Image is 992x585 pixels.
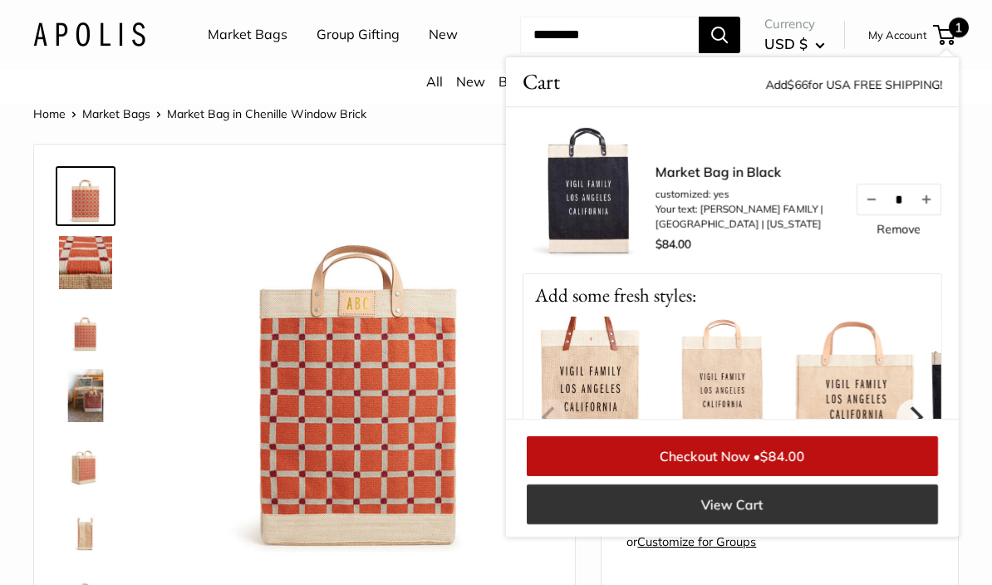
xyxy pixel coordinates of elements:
span: Market Bag in Chenille Window Brick [167,106,366,121]
a: All [426,73,443,90]
button: USD $ [764,31,825,57]
a: Market Bag in Chenille Window Brick [56,299,115,359]
a: Group Gifting [317,22,400,47]
a: My Account [868,25,927,45]
a: Bestsellers [498,73,567,90]
span: 1 [949,17,969,37]
a: Market Bag in Black [656,162,838,182]
button: Next [896,399,933,435]
a: Market Bag in Chenille Window Brick [56,432,115,492]
img: Market Bag in Chenille Window Brick [167,170,550,553]
span: $84.00 [656,237,691,252]
a: New [429,22,458,47]
p: Add some fresh styles: [523,274,941,317]
img: Market Bag in Chenille Window Brick [59,236,112,289]
a: Checkout Now •$84.00 [527,436,938,476]
a: View Cart [527,484,938,524]
a: Home [33,106,66,121]
img: Market Bag in Chenille Window Brick [59,369,112,422]
a: Remove [877,224,921,235]
span: $66 [788,77,808,92]
img: Market Bag in Chenille Window Brick [59,502,112,555]
a: New [456,73,485,90]
img: description_No need for custom text? Choose this option. [523,124,656,257]
a: Market Bag in Chenille Window Brick [56,166,115,226]
span: $84.00 [760,448,805,465]
img: Market Bag in Chenille Window Brick [59,435,112,489]
a: Market Bag in Chenille Window Brick [56,499,115,558]
img: Apolis [33,22,145,47]
div: or [626,531,756,553]
a: 1 [935,25,955,45]
button: Search [699,17,740,53]
nav: Breadcrumb [33,103,366,125]
a: Market Bag in Chenille Window Brick [56,233,115,292]
button: Decrease quantity by 1 [857,184,886,214]
span: Currency [764,12,825,36]
input: Search... [520,17,699,53]
img: Market Bag in Chenille Window Brick [59,302,112,356]
img: Market Bag in Chenille Window Brick [59,170,112,223]
span: Add for USA FREE SHIPPING! [766,77,942,92]
li: Your text: [PERSON_NAME] FAMILY | [GEOGRAPHIC_DATA] | [US_STATE] [656,202,838,232]
input: Quantity [886,192,912,206]
a: Market Bags [208,22,287,47]
a: Market Bag in Chenille Window Brick [56,366,115,425]
a: Market Bags [82,106,150,121]
a: Customize for Groups [637,534,756,549]
li: customized: yes [656,187,838,202]
span: Cart [523,66,560,98]
span: USD $ [764,35,808,52]
button: Increase quantity by 1 [912,184,940,214]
